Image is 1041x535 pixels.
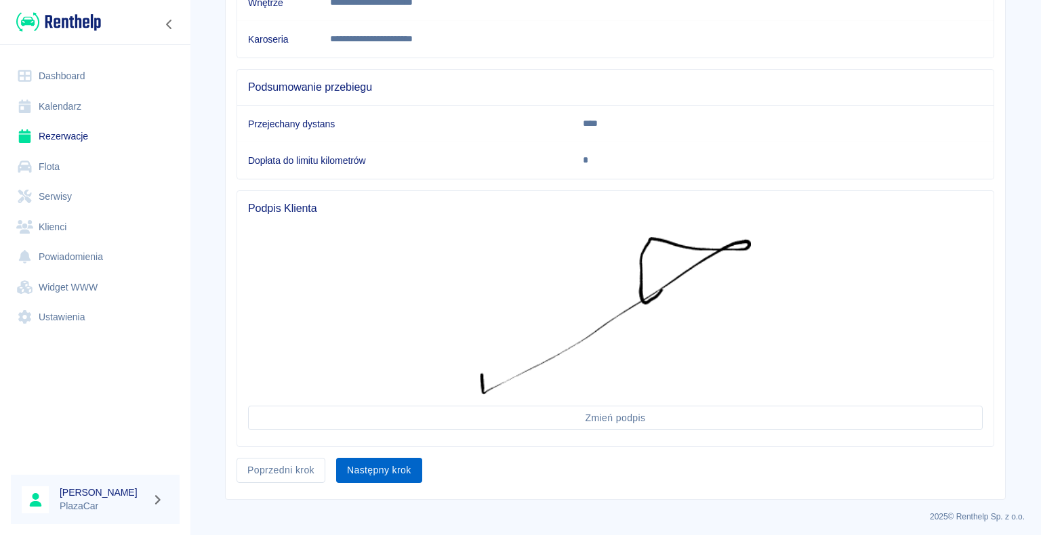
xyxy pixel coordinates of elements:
[60,486,146,499] h6: [PERSON_NAME]
[11,272,180,303] a: Widget WWW
[336,458,422,483] button: Następny krok
[11,61,180,91] a: Dashboard
[248,202,983,215] span: Podpis Klienta
[11,181,180,212] a: Serwisy
[11,91,180,122] a: Kalendarz
[248,406,983,431] button: Zmień podpis
[159,16,180,33] button: Zwiń nawigację
[11,11,101,33] a: Renthelp logo
[237,458,325,483] button: Poprzedni krok
[248,117,561,131] h6: Przejechany dystans
[248,33,308,46] h6: Karoseria
[480,237,751,395] img: Podpis
[11,302,180,333] a: Ustawienia
[248,81,983,94] span: Podsumowanie przebiegu
[248,154,561,167] h6: Dopłata do limitu kilometrów
[11,121,180,152] a: Rezerwacje
[60,499,146,513] p: PlazaCar
[11,212,180,242] a: Klienci
[11,242,180,272] a: Powiadomienia
[206,511,1025,523] p: 2025 © Renthelp Sp. z o.o.
[16,11,101,33] img: Renthelp logo
[11,152,180,182] a: Flota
